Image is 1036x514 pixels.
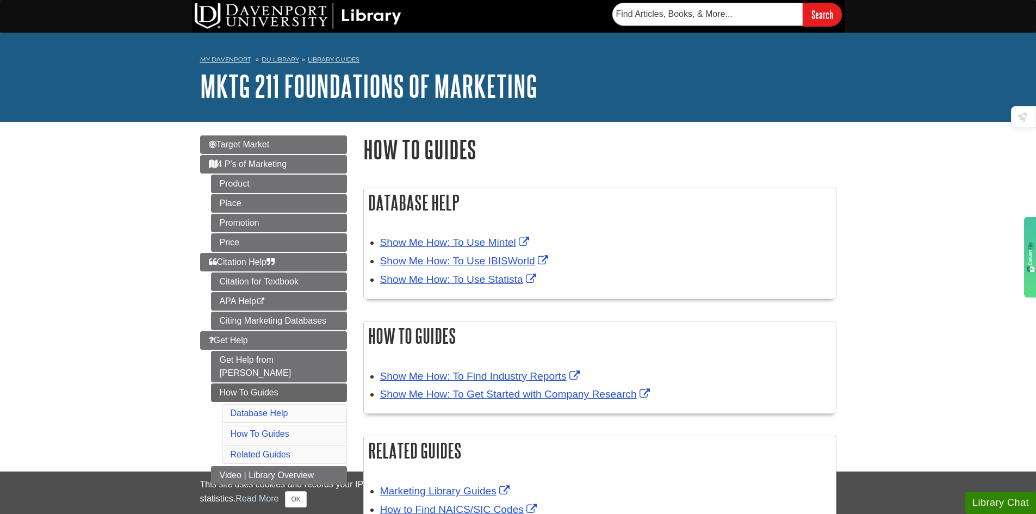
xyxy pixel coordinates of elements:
form: Searches DU Library's articles, books, and more [612,3,842,26]
a: Library Guides [308,55,359,63]
a: APA Help [211,292,347,311]
a: Related Guides [231,450,290,459]
a: Link opens in new window [380,274,539,285]
span: Citation Help [209,257,275,267]
a: My Davenport [200,55,251,64]
span: Get Help [209,336,248,345]
div: Guide Page Menu [200,135,347,485]
input: Find Articles, Books, & More... [612,3,803,26]
span: 4 P's of Marketing [209,159,287,169]
a: 4 P's of Marketing [200,155,347,174]
a: Link opens in new window [380,370,582,382]
a: Get Help [200,331,347,350]
img: gdzwAHDJa65OwAAAABJRU5ErkJggg== [1027,242,1035,272]
a: Link opens in new window [380,388,653,400]
i: This link opens in a new window [256,298,265,305]
a: Video | Library Overview [211,466,347,485]
a: How To Guides [211,383,347,402]
a: Citation Help [200,253,347,271]
a: Price [211,233,347,252]
h2: How To Guides [364,321,836,350]
a: Place [211,194,347,213]
a: Link opens in new window [380,237,532,248]
a: How To Guides [231,429,289,438]
img: DU Library [195,3,401,29]
h2: Related Guides [364,436,836,465]
span: Target Market [209,140,270,149]
a: Link opens in new window [380,255,551,267]
a: Promotion [211,214,347,232]
h1: How To Guides [363,135,836,163]
a: MKTG 211 Foundations of Marketing [200,69,537,103]
a: Get Help from [PERSON_NAME] [211,351,347,382]
a: DU Library [262,55,299,63]
nav: breadcrumb [200,52,836,70]
h2: Database Help [364,188,836,217]
a: Database Help [231,408,288,418]
a: Target Market [200,135,347,154]
input: Search [803,3,842,26]
button: Library Chat [965,492,1036,514]
a: Link opens in new window [380,485,512,497]
a: Citation for Textbook [211,273,347,291]
a: Product [211,175,347,193]
a: Citing Marketing Databases [211,312,347,330]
